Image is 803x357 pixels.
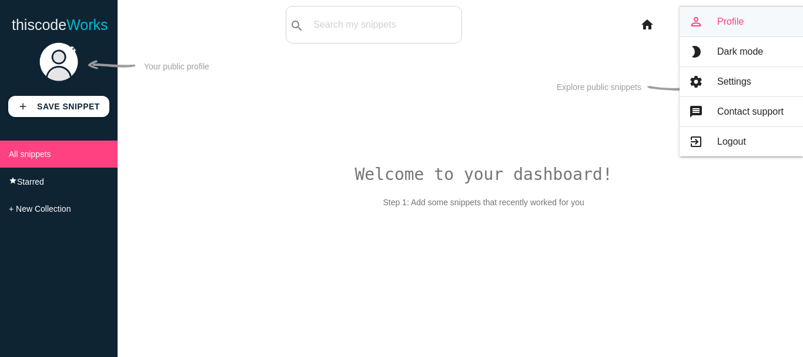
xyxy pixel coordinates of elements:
img: str-arrow.svg [88,41,135,88]
p: Explore public snippets [557,82,641,92]
span: + New Collection [9,204,71,213]
input: Search my snippets [307,12,461,37]
i: exit_to_app [689,135,703,148]
span: All snippets [9,149,51,159]
i: settings [689,75,703,88]
a: settingsSettings [680,67,803,96]
a: person_outlineProfile [680,7,803,36]
a: messageContact support [680,97,803,126]
span: Starred [17,177,44,186]
i: brightness_2 [689,45,703,58]
span: Works [66,16,108,33]
a: addSave Snippet [8,96,109,117]
button: search [286,6,307,43]
a: brightness_2Dark mode [680,37,803,66]
i: home [640,6,654,44]
img: user.png [38,41,79,82]
img: curv-arrow.svg [647,44,694,91]
a: thiscodeWorks [12,6,108,44]
p: Your public profile [144,62,209,80]
i: person_outline [689,15,703,28]
i: message [689,105,703,118]
i: search [290,7,304,45]
a: exit_to_appLogout [680,127,803,156]
b: Save Snippet [37,102,100,111]
i: star [9,176,17,185]
i: add [18,96,28,117]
